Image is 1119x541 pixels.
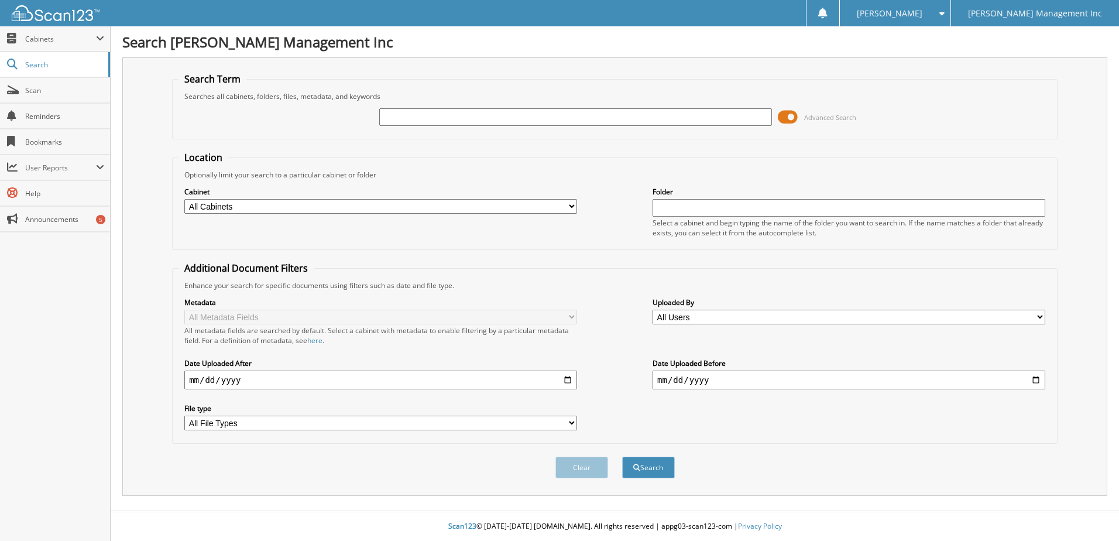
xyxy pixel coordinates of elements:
[307,335,322,345] a: here
[25,111,104,121] span: Reminders
[179,151,228,164] legend: Location
[738,521,782,531] a: Privacy Policy
[448,521,476,531] span: Scan123
[25,137,104,147] span: Bookmarks
[653,218,1045,238] div: Select a cabinet and begin typing the name of the folder you want to search in. If the name match...
[968,10,1102,17] span: [PERSON_NAME] Management Inc
[653,371,1045,389] input: end
[184,326,577,345] div: All metadata fields are searched by default. Select a cabinet with metadata to enable filtering b...
[25,189,104,198] span: Help
[25,34,96,44] span: Cabinets
[1060,485,1119,541] iframe: Chat Widget
[653,297,1045,307] label: Uploaded By
[96,215,105,224] div: 5
[555,457,608,478] button: Clear
[653,358,1045,368] label: Date Uploaded Before
[179,262,314,275] legend: Additional Document Filters
[179,280,1051,290] div: Enhance your search for specific documents using filters such as date and file type.
[25,163,96,173] span: User Reports
[184,371,577,389] input: start
[179,91,1051,101] div: Searches all cabinets, folders, files, metadata, and keywords
[111,512,1119,541] div: © [DATE]-[DATE] [DOMAIN_NAME]. All rights reserved | appg03-scan123-com |
[184,297,577,307] label: Metadata
[184,358,577,368] label: Date Uploaded After
[184,187,577,197] label: Cabinet
[122,32,1107,52] h1: Search [PERSON_NAME] Management Inc
[25,214,104,224] span: Announcements
[804,113,856,122] span: Advanced Search
[653,187,1045,197] label: Folder
[179,73,246,85] legend: Search Term
[25,85,104,95] span: Scan
[179,170,1051,180] div: Optionally limit your search to a particular cabinet or folder
[25,60,102,70] span: Search
[184,403,577,413] label: File type
[622,457,675,478] button: Search
[857,10,922,17] span: [PERSON_NAME]
[12,5,99,21] img: scan123-logo-white.svg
